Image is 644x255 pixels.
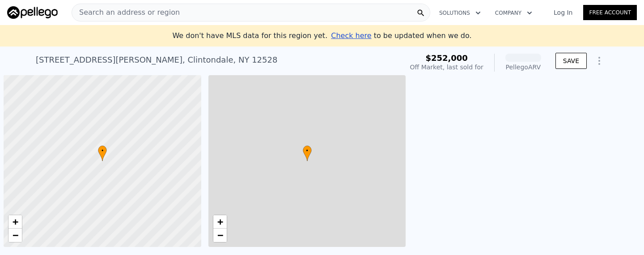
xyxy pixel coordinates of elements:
span: Search an address or region [72,7,180,18]
a: Zoom out [8,229,22,242]
div: • [303,145,312,161]
div: • [98,145,107,161]
a: Free Account [583,5,637,20]
span: Check here [331,31,371,40]
a: Zoom in [8,215,22,229]
div: We don't have MLS data for this region yet. [172,30,471,41]
div: to be updated when we do. [331,30,471,41]
img: Pellego [7,6,58,19]
span: + [13,216,18,227]
a: Zoom out [213,229,227,242]
button: Company [488,5,539,21]
div: Off Market, last sold for [410,63,483,72]
button: Show Options [590,52,608,70]
a: Zoom in [213,215,227,229]
button: Solutions [432,5,488,21]
span: − [13,229,18,241]
span: − [217,229,223,241]
span: • [98,147,107,155]
span: + [217,216,223,227]
div: Pellego ARV [505,63,541,72]
a: Log In [543,8,583,17]
span: • [303,147,312,155]
button: SAVE [555,53,587,69]
span: $252,000 [425,53,468,63]
div: [STREET_ADDRESS][PERSON_NAME] , Clintondale , NY 12528 [36,54,277,66]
